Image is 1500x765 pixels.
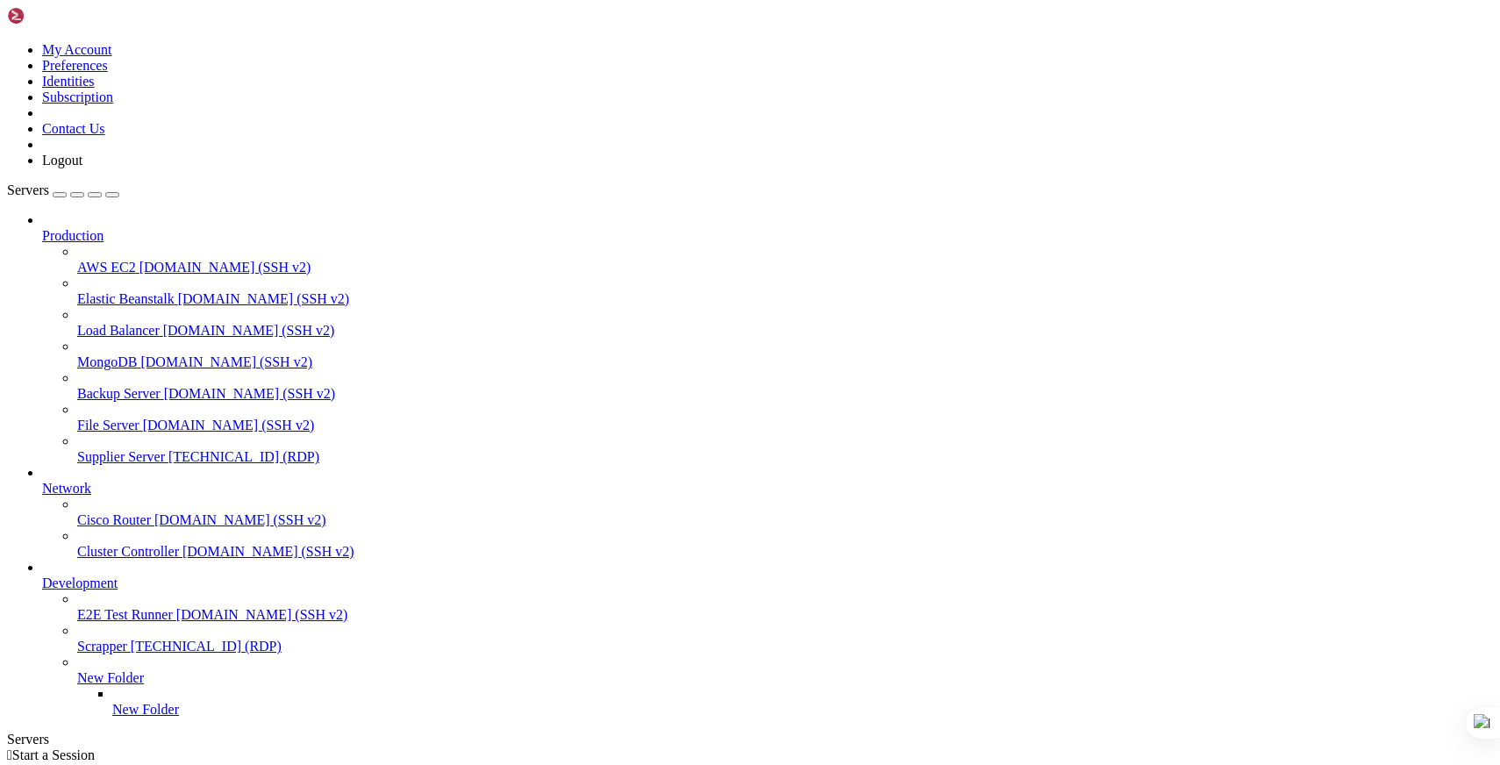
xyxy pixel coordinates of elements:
[42,576,1493,591] a: Development
[42,153,82,168] a: Logout
[77,354,1493,370] a: MongoDB [DOMAIN_NAME] (SSH v2)
[77,402,1493,433] li: File Server [DOMAIN_NAME] (SSH v2)
[42,228,104,243] span: Production
[77,370,1493,402] li: Backup Server [DOMAIN_NAME] (SSH v2)
[42,74,95,89] a: Identities
[12,747,95,762] span: Start a Session
[42,481,1493,497] a: Network
[77,512,1493,528] a: Cisco Router [DOMAIN_NAME] (SSH v2)
[42,228,1493,244] a: Production
[77,354,137,369] span: MongoDB
[164,386,336,401] span: [DOMAIN_NAME] (SSH v2)
[7,182,119,197] a: Servers
[42,576,118,590] span: Development
[77,386,1493,402] a: Backup Server [DOMAIN_NAME] (SSH v2)
[77,528,1493,560] li: Cluster Controller [DOMAIN_NAME] (SSH v2)
[77,418,1493,433] a: File Server [DOMAIN_NAME] (SSH v2)
[77,607,173,622] span: E2E Test Runner
[140,354,312,369] span: [DOMAIN_NAME] (SSH v2)
[77,607,1493,623] a: E2E Test Runner [DOMAIN_NAME] (SSH v2)
[112,686,1493,718] li: New Folder
[77,544,1493,560] a: Cluster Controller [DOMAIN_NAME] (SSH v2)
[7,7,108,25] img: Shellngn
[77,260,1493,275] a: AWS EC2 [DOMAIN_NAME] (SSH v2)
[42,42,112,57] a: My Account
[77,433,1493,465] li: Supplier Server [TECHNICAL_ID] (RDP)
[77,386,161,401] span: Backup Server
[77,512,151,527] span: Cisco Router
[77,307,1493,339] li: Load Balancer [DOMAIN_NAME] (SSH v2)
[42,121,105,136] a: Contact Us
[77,670,144,685] span: New Folder
[7,732,1493,747] div: Servers
[143,418,315,433] span: [DOMAIN_NAME] (SSH v2)
[77,449,165,464] span: Supplier Server
[77,639,1493,654] a: Scrapper [TECHNICAL_ID] (RDP)
[42,58,108,73] a: Preferences
[77,544,179,559] span: Cluster Controller
[77,339,1493,370] li: MongoDB [DOMAIN_NAME] (SSH v2)
[139,260,311,275] span: [DOMAIN_NAME] (SSH v2)
[77,418,139,433] span: File Server
[77,323,1493,339] a: Load Balancer [DOMAIN_NAME] (SSH v2)
[77,291,175,306] span: Elastic Beanstalk
[77,497,1493,528] li: Cisco Router [DOMAIN_NAME] (SSH v2)
[131,639,282,654] span: [TECHNICAL_ID] (RDP)
[7,747,12,762] span: 
[77,591,1493,623] li: E2E Test Runner [DOMAIN_NAME] (SSH v2)
[77,449,1493,465] a: Supplier Server [TECHNICAL_ID] (RDP)
[178,291,350,306] span: [DOMAIN_NAME] (SSH v2)
[42,465,1493,560] li: Network
[42,212,1493,465] li: Production
[77,291,1493,307] a: Elastic Beanstalk [DOMAIN_NAME] (SSH v2)
[42,560,1493,718] li: Development
[77,670,1493,686] a: New Folder
[77,623,1493,654] li: Scrapper [TECHNICAL_ID] (RDP)
[176,607,348,622] span: [DOMAIN_NAME] (SSH v2)
[77,654,1493,718] li: New Folder
[42,481,91,496] span: Network
[112,702,1493,718] a: New Folder
[163,323,335,338] span: [DOMAIN_NAME] (SSH v2)
[77,323,160,338] span: Load Balancer
[182,544,354,559] span: [DOMAIN_NAME] (SSH v2)
[154,512,326,527] span: [DOMAIN_NAME] (SSH v2)
[77,244,1493,275] li: AWS EC2 [DOMAIN_NAME] (SSH v2)
[112,702,179,717] span: New Folder
[168,449,319,464] span: [TECHNICAL_ID] (RDP)
[42,89,113,104] a: Subscription
[7,182,49,197] span: Servers
[77,639,127,654] span: Scrapper
[77,260,136,275] span: AWS EC2
[77,275,1493,307] li: Elastic Beanstalk [DOMAIN_NAME] (SSH v2)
